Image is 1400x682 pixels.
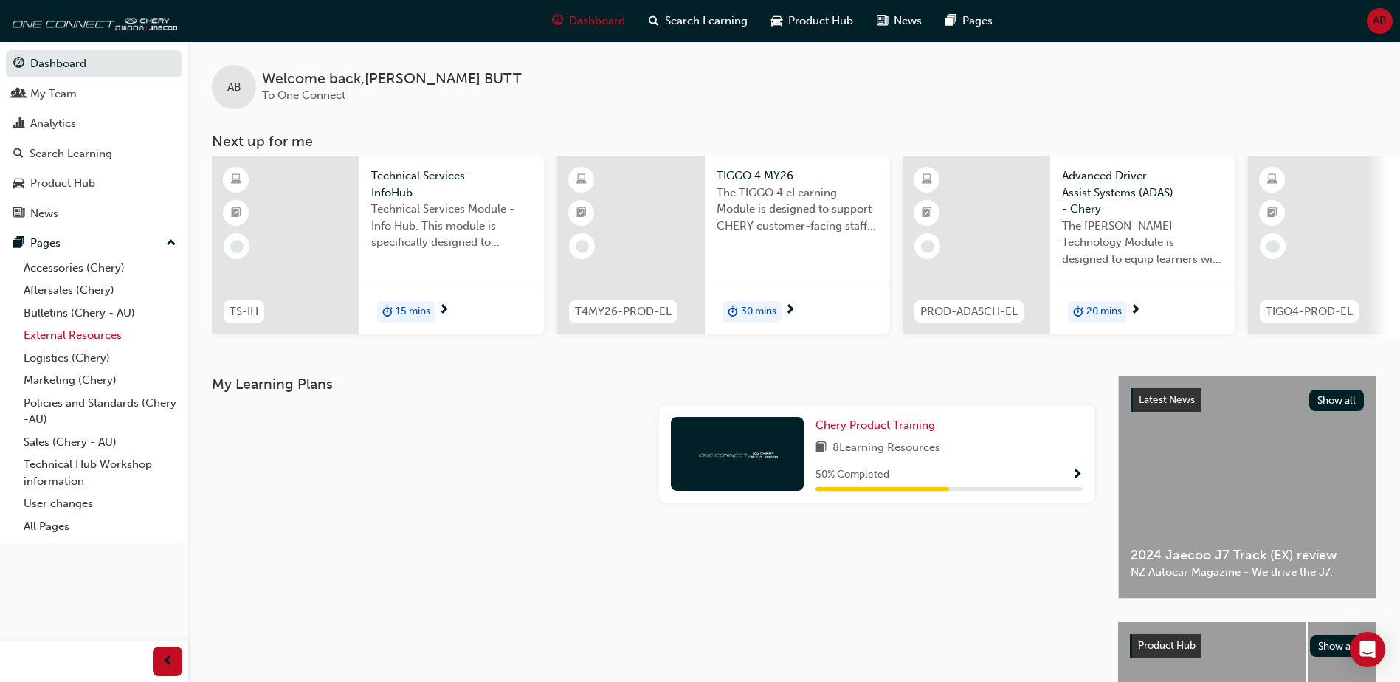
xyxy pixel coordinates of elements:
[30,86,77,103] div: My Team
[6,110,182,137] a: Analytics
[6,80,182,108] a: My Team
[1139,393,1195,406] span: Latest News
[815,466,889,483] span: 50 % Completed
[371,201,532,251] span: Technical Services Module - Info Hub. This module is specifically designed to address the require...
[1309,390,1365,411] button: Show all
[18,369,182,392] a: Marketing (Chery)
[1131,547,1364,564] span: 2024 Jaecoo J7 Track (EX) review
[13,88,24,101] span: people-icon
[1131,388,1364,412] a: Latest NewsShow all
[865,6,934,36] a: news-iconNews
[30,145,112,162] div: Search Learning
[877,12,888,30] span: news-icon
[18,492,182,515] a: User changes
[815,418,935,432] span: Chery Product Training
[6,170,182,197] a: Product Hub
[13,177,24,190] span: car-icon
[1062,168,1223,218] span: Advanced Driver Assist Systems (ADAS) - Chery
[576,204,587,223] span: booktick-icon
[832,439,940,458] span: 8 Learning Resources
[1118,376,1376,599] a: Latest NewsShow all2024 Jaecoo J7 Track (EX) reviewNZ Autocar Magazine - We drive the J7.
[6,140,182,168] a: Search Learning
[212,156,544,334] a: TS-IHTechnical Services - InfoHubTechnical Services Module - Info Hub. This module is specificall...
[1131,564,1364,581] span: NZ Autocar Magazine - We drive the J7.
[438,304,449,317] span: next-icon
[13,148,24,161] span: search-icon
[697,447,778,461] img: oneconnect
[18,257,182,280] a: Accessories (Chery)
[962,13,993,30] span: Pages
[13,58,24,71] span: guage-icon
[922,170,932,190] span: learningResourceType_ELEARNING-icon
[1266,303,1353,320] span: TIGO4-PROD-EL
[18,324,182,347] a: External Resources
[1072,469,1083,482] span: Show Progress
[262,71,522,88] span: Welcome back , [PERSON_NAME] BUTT
[557,156,889,334] a: T4MY26-PROD-ELTIGGO 4 MY26The TIGGO 4 eLearning Module is designed to support CHERY customer-faci...
[212,376,1094,393] h3: My Learning Plans
[552,12,563,30] span: guage-icon
[6,230,182,257] button: Pages
[1062,218,1223,268] span: The [PERSON_NAME] Technology Module is designed to equip learners with essential knowledge about ...
[1086,303,1122,320] span: 20 mins
[6,47,182,230] button: DashboardMy TeamAnalyticsSearch LearningProduct HubNews
[576,240,589,253] span: learningRecordVerb_NONE-icon
[540,6,637,36] a: guage-iconDashboard
[575,303,672,320] span: T4MY26-PROD-EL
[371,168,532,201] span: Technical Services - InfoHub
[815,417,941,434] a: Chery Product Training
[934,6,1004,36] a: pages-iconPages
[637,6,759,36] a: search-iconSearch Learning
[30,175,95,192] div: Product Hub
[231,204,241,223] span: booktick-icon
[13,207,24,221] span: news-icon
[166,234,176,253] span: up-icon
[1130,304,1141,317] span: next-icon
[7,6,177,35] img: oneconnect
[162,652,173,671] span: prev-icon
[785,304,796,317] span: next-icon
[649,12,659,30] span: search-icon
[922,204,932,223] span: booktick-icon
[945,12,956,30] span: pages-icon
[18,515,182,538] a: All Pages
[230,240,244,253] span: learningRecordVerb_NONE-icon
[771,12,782,30] span: car-icon
[1350,632,1385,667] div: Open Intercom Messenger
[6,50,182,77] a: Dashboard
[13,237,24,250] span: pages-icon
[569,13,625,30] span: Dashboard
[759,6,865,36] a: car-iconProduct Hub
[788,13,853,30] span: Product Hub
[921,240,934,253] span: learningRecordVerb_NONE-icon
[894,13,922,30] span: News
[728,303,738,322] span: duration-icon
[6,200,182,227] a: News
[18,392,182,431] a: Policies and Standards (Chery -AU)
[576,170,587,190] span: learningResourceType_ELEARNING-icon
[1373,13,1387,30] span: AB
[227,79,241,96] span: AB
[1266,240,1280,253] span: learningRecordVerb_NONE-icon
[396,303,430,320] span: 15 mins
[231,170,241,190] span: learningResourceType_ELEARNING-icon
[382,303,393,322] span: duration-icon
[717,185,877,235] span: The TIGGO 4 eLearning Module is designed to support CHERY customer-facing staff with the product ...
[30,115,76,132] div: Analytics
[18,279,182,302] a: Aftersales (Chery)
[815,439,827,458] span: book-icon
[741,303,776,320] span: 30 mins
[717,168,877,185] span: TIGGO 4 MY26
[1367,8,1393,34] button: AB
[920,303,1018,320] span: PROD-ADASCH-EL
[18,347,182,370] a: Logistics (Chery)
[30,235,61,252] div: Pages
[903,156,1235,334] a: PROD-ADASCH-ELAdvanced Driver Assist Systems (ADAS) - CheryThe [PERSON_NAME] Technology Module is...
[18,431,182,454] a: Sales (Chery - AU)
[1130,634,1365,658] a: Product HubShow all
[1138,639,1196,652] span: Product Hub
[18,453,182,492] a: Technical Hub Workshop information
[1073,303,1083,322] span: duration-icon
